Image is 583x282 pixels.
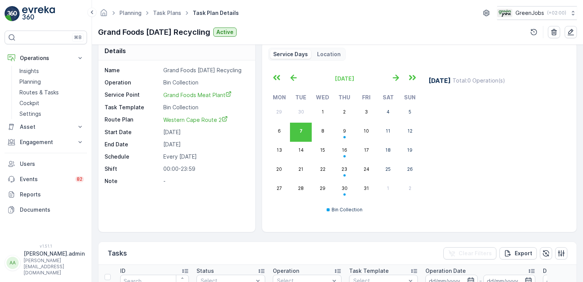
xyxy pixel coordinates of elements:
[356,161,377,180] button: October 24, 2025
[105,79,160,86] p: Operation
[24,258,85,276] p: [PERSON_NAME][EMAIL_ADDRESS][DOMAIN_NAME]
[24,250,85,258] p: [PERSON_NAME].admin
[20,206,84,214] p: Documents
[5,244,87,248] span: v 1.51.1
[399,180,421,199] button: November 2, 2025
[105,128,160,136] p: Start Date
[547,10,566,16] p: ( +02:00 )
[321,128,324,134] abbr: October 8, 2025
[459,250,492,257] p: Clear Filters
[312,180,333,199] button: October 29, 2025
[277,147,282,153] abbr: October 13, 2025
[16,98,87,109] a: Cockpit
[19,67,39,75] p: Insights
[273,94,286,100] abbr: Monday
[20,138,72,146] p: Engagement
[320,185,325,191] abbr: October 29, 2025
[302,70,387,87] button: [DATE]
[196,267,214,275] p: Status
[515,9,544,17] p: GreenJobs
[16,66,87,76] a: Insights
[105,141,160,148] p: End Date
[425,267,466,275] p: Operation Date
[163,153,247,160] p: Every [DATE]
[268,180,290,199] button: October 27, 2025
[216,28,234,36] p: Active
[100,11,108,18] a: Homepage
[385,166,391,172] abbr: October 25, 2025
[364,128,369,134] abbr: October 10, 2025
[6,257,19,269] div: AA
[268,142,290,161] button: October 13, 2025
[105,46,126,55] p: Details
[428,76,451,85] p: [DATE]
[386,128,390,134] abbr: October 11, 2025
[364,147,369,153] abbr: October 17, 2025
[20,160,84,168] p: Users
[5,172,87,187] a: Events82
[364,185,369,191] abbr: October 31, 2025
[399,104,421,123] button: October 5, 2025
[295,94,306,100] abbr: Tuesday
[499,247,537,259] button: Export
[497,6,577,20] button: GreenJobs(+02:00)
[268,104,290,123] button: September 29, 2025
[407,147,412,153] abbr: October 19, 2025
[317,50,341,58] p: Location
[364,166,369,172] abbr: October 24, 2025
[16,87,87,98] a: Routes & Tasks
[290,161,312,180] button: October 21, 2025
[332,207,362,213] p: Bin Collection
[356,104,377,123] button: October 3, 2025
[20,175,71,183] p: Events
[22,6,55,21] img: logo_light-DOdMpM7g.png
[290,104,312,123] button: September 30, 2025
[105,165,160,173] p: Shift
[349,267,389,275] p: Task Template
[5,119,87,135] button: Asset
[105,66,160,74] p: Name
[276,109,282,115] abbr: September 29, 2025
[341,185,348,191] abbr: October 30, 2025
[74,34,82,41] p: ⌘B
[105,177,160,185] p: Note
[356,142,377,161] button: October 17, 2025
[409,185,411,191] abbr: November 2, 2025
[120,267,126,275] p: ID
[5,187,87,202] a: Reports
[543,267,568,275] p: Due Date
[105,104,160,111] p: Task Template
[105,116,160,124] p: Route Plan
[276,166,282,172] abbr: October 20, 2025
[277,185,282,191] abbr: October 27, 2025
[343,128,346,134] abbr: October 9, 2025
[298,185,304,191] abbr: October 28, 2025
[163,128,247,136] p: [DATE]
[407,166,413,172] abbr: October 26, 2025
[333,142,355,161] button: October 16, 2025
[163,92,232,98] span: Grand Foods Meat Plant
[333,180,355,199] button: October 30, 2025
[453,77,505,84] p: Total : 0 Operation(s)
[5,202,87,217] a: Documents
[362,94,370,100] abbr: Friday
[273,267,299,275] p: Operation
[213,28,237,37] button: Active
[443,247,496,259] button: Clear Filters
[312,142,333,161] button: October 15, 2025
[163,66,247,74] p: Grand Foods [DATE] Recycling
[300,128,303,134] abbr: October 7, 2025
[377,123,399,142] button: October 11, 2025
[163,79,247,86] p: Bin Collection
[343,109,346,115] abbr: October 2, 2025
[20,54,72,62] p: Operations
[20,191,84,198] p: Reports
[108,248,127,259] p: Tasks
[163,91,247,99] a: Grand Foods Meat Plant
[298,109,304,115] abbr: September 30, 2025
[407,128,412,134] abbr: October 12, 2025
[163,116,247,124] a: Western Cape Route 2
[322,109,324,115] abbr: October 1, 2025
[377,180,399,199] button: November 1, 2025
[333,123,355,142] button: October 9, 2025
